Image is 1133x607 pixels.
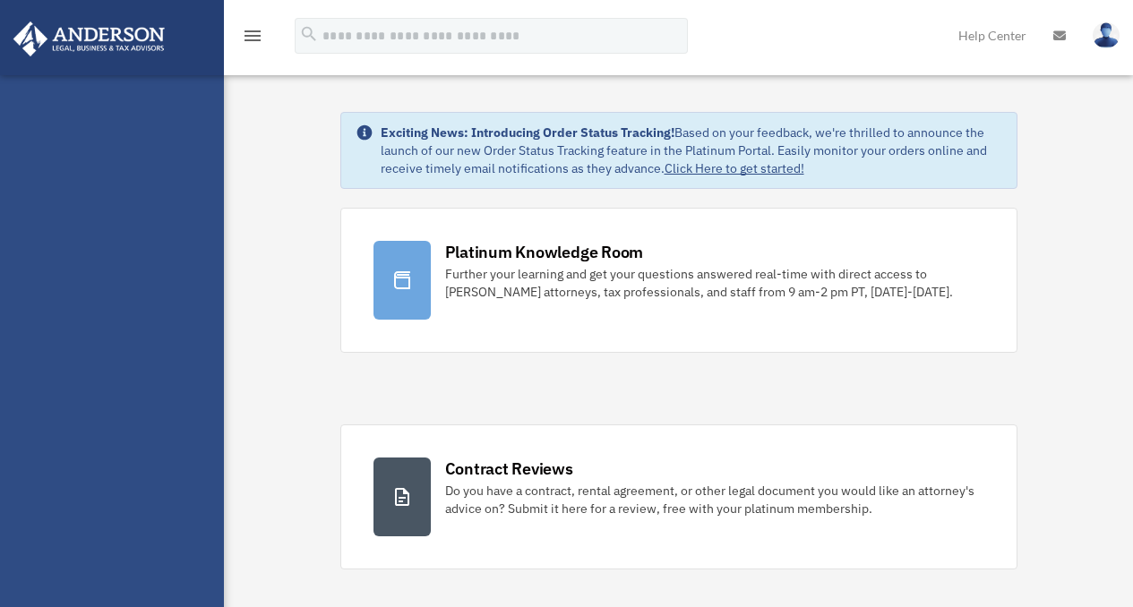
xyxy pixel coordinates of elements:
i: search [299,24,319,44]
div: Based on your feedback, we're thrilled to announce the launch of our new Order Status Tracking fe... [381,124,1002,177]
img: Anderson Advisors Platinum Portal [8,21,170,56]
strong: Exciting News: Introducing Order Status Tracking! [381,124,674,141]
div: Platinum Knowledge Room [445,241,644,263]
div: Do you have a contract, rental agreement, or other legal document you would like an attorney's ad... [445,482,984,517]
div: Contract Reviews [445,457,573,480]
a: menu [242,31,263,47]
a: Click Here to get started! [665,160,804,176]
img: User Pic [1093,22,1120,48]
div: Further your learning and get your questions answered real-time with direct access to [PERSON_NAM... [445,265,984,301]
i: menu [242,25,263,47]
a: Contract Reviews Do you have a contract, rental agreement, or other legal document you would like... [340,424,1017,569]
a: Platinum Knowledge Room Further your learning and get your questions answered real-time with dire... [340,208,1017,353]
